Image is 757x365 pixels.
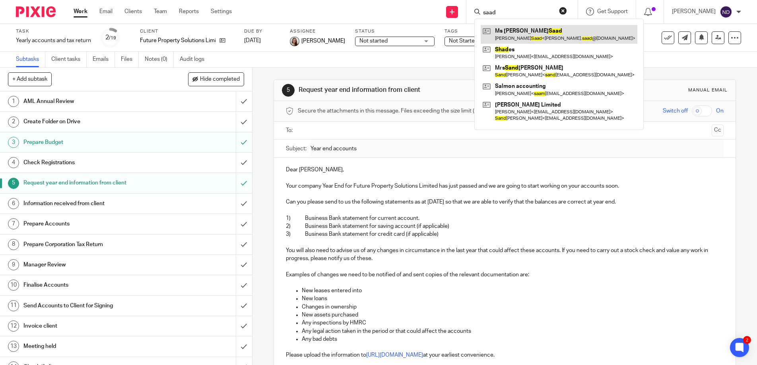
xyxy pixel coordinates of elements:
p: Any legal action taken in the period or that could affect the accounts [302,327,724,335]
button: + Add subtask [8,72,52,86]
a: Settings [211,8,232,16]
div: Manual email [688,87,728,93]
h1: Manager Review [23,259,160,271]
p: Please upload the information to at your earliest convenience. [286,351,724,359]
img: Profile.png [290,37,299,46]
p: New leases entered into [302,287,724,295]
h1: Prepare Accounts [23,218,160,230]
a: Clients [124,8,142,16]
h1: AML Annual Review [23,95,160,107]
div: 2 [8,116,19,128]
h1: Request year end information from client [299,86,522,94]
h1: Send Accounts to Client for Signing [23,300,160,312]
p: Dear [PERSON_NAME], [286,166,724,174]
a: Email [99,8,113,16]
a: Client tasks [51,52,87,67]
h1: Invoice client [23,320,160,332]
button: Cc [712,124,724,136]
h1: Prepare Corporation Tax Return [23,239,160,250]
button: Clear [559,7,567,15]
label: Assignee [290,28,345,35]
img: svg%3E [720,6,732,18]
a: Emails [93,52,115,67]
a: Work [74,8,87,16]
span: On [716,107,724,115]
span: Not Started [449,38,478,44]
p: Changes in ownership [302,303,724,311]
div: 7 [8,218,19,229]
h1: Request year end information from client [23,177,160,189]
span: [DATE] [244,38,261,43]
div: 2 [743,336,751,344]
p: New assets purchased [302,311,724,319]
p: 3) Business Bank statement for credit card (if applicable) [286,230,724,238]
p: Any inspections by HMRC [302,319,724,327]
a: Subtasks [16,52,45,67]
label: Task [16,28,91,35]
p: You will also need to advise us of any changes in circumstance in the last year that could affect... [286,247,724,263]
p: Future Property Solutions Limited [140,37,215,45]
span: Hide completed [200,76,240,83]
h1: Prepare Budget [23,136,160,148]
div: 9 [8,259,19,270]
p: Any bad debts [302,335,724,343]
span: Switch off [663,107,688,115]
div: 6 [8,198,19,209]
a: Audit logs [180,52,210,67]
a: Files [121,52,139,67]
div: 2 [105,33,116,42]
a: Notes (0) [145,52,174,67]
label: Status [355,28,435,35]
label: Tags [444,28,524,35]
div: 11 [8,300,19,311]
div: 10 [8,280,19,291]
p: Can you please send to us the following statements as at [DATE] so that we are able to verify tha... [286,198,724,206]
input: Search [482,10,554,17]
div: Yearly accounts and tax return [16,37,91,45]
h1: Information received from client [23,198,160,210]
button: Hide completed [188,72,244,86]
h1: Create Folder on Drive [23,116,160,128]
div: 3 [8,137,19,148]
span: Secure the attachments in this message. Files exceeding the size limit (10MB) will be secured aut... [298,107,564,115]
img: Pixie [16,6,56,17]
h1: Meeting held [23,340,160,352]
div: 4 [8,157,19,168]
a: Team [154,8,167,16]
h1: Check Registrations [23,157,160,169]
div: 5 [282,84,295,97]
p: [PERSON_NAME] [672,8,716,16]
p: Your company Year End for Future Property Solutions Limited has just passed and we are going to s... [286,182,724,190]
label: Due by [244,28,280,35]
p: 1) Business Bank statement for current account. [286,214,724,222]
p: 2) Business Bank statement for saving account (if applicable) [286,222,724,230]
span: Not started [359,38,388,44]
span: [PERSON_NAME] [301,37,345,45]
div: 12 [8,320,19,332]
label: Subject: [286,145,307,153]
div: 1 [8,96,19,107]
div: 5 [8,178,19,189]
div: 8 [8,239,19,250]
a: [URL][DOMAIN_NAME] [366,352,423,358]
label: Client [140,28,234,35]
a: Reports [179,8,199,16]
div: 13 [8,341,19,352]
span: Get Support [597,9,628,14]
h1: Finalise Accounts [23,279,160,291]
label: To: [286,126,295,134]
small: /19 [109,36,116,40]
p: New loans [302,295,724,303]
p: Examples of changes we need to be notified of and sent copies of the relevant documentation are: [286,271,724,279]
